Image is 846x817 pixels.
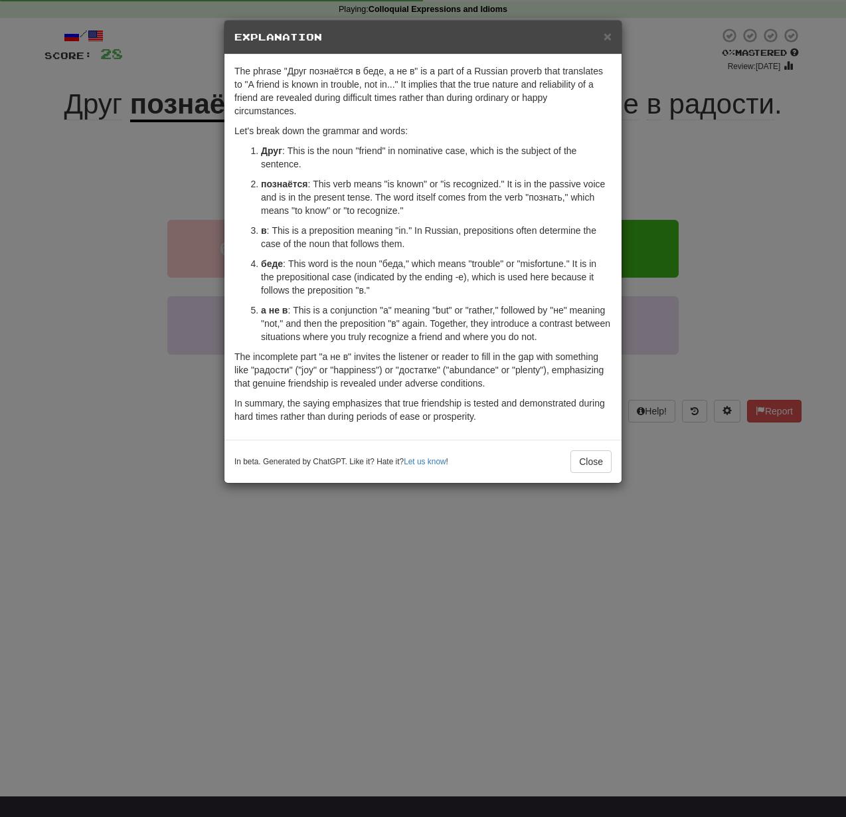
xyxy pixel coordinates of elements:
p: The incomplete part "а не в" invites the listener or reader to fill in the gap with something lik... [234,350,612,390]
p: : This is the noun "friend" in nominative case, which is the subject of the sentence. [261,144,612,171]
p: : This verb means "is known" or "is recognized." It is in the passive voice and is in the present... [261,177,612,217]
strong: а не в [261,305,288,316]
button: Close [570,450,612,473]
a: Let us know [404,457,446,466]
strong: в [261,225,267,236]
button: Close [604,29,612,43]
span: × [604,29,612,44]
strong: Друг [261,145,282,156]
p: The phrase "Друг познаётся в беде, а не в" is a part of a Russian proverb that translates to "A f... [234,64,612,118]
p: Let's break down the grammar and words: [234,124,612,137]
strong: познаётся [261,179,307,189]
p: In summary, the saying emphasizes that true friendship is tested and demonstrated during hard tim... [234,397,612,423]
p: : This is a preposition meaning "in." In Russian, prepositions often determine the case of the no... [261,224,612,250]
strong: беде [261,258,283,269]
p: : This is a conjunction "а" meaning "but" or "rather," followed by "не" meaning "not," and then t... [261,304,612,343]
p: : This word is the noun "беда," which means "trouble" or "misfortune." It is in the prepositional... [261,257,612,297]
small: In beta. Generated by ChatGPT. Like it? Hate it? ! [234,456,448,468]
h5: Explanation [234,31,612,44]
